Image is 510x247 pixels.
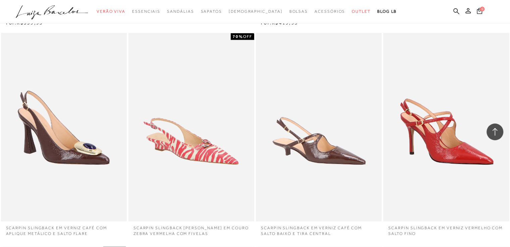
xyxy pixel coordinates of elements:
a: SCARPIN SLINGBACK EM VERNIZ CAFÉ COM SALTO BAIXO E TIRA CENTRAL [256,221,382,237]
a: SCARPIN SLINGBACK EM VERNIZ CAFÉ COM APLIQUE METÁLICO E SALTO FLARE [1,221,127,237]
span: Sapatos [201,9,222,14]
span: Sandálias [167,9,194,14]
span: Essenciais [132,9,160,14]
span: Outlet [352,9,371,14]
img: SCARPIN SLINGBACK EM VERNIZ VERMELHO COM SALTO FINO [384,34,508,220]
a: categoryNavScreenReaderText [352,5,371,18]
span: Por: [261,20,298,25]
span: Verão Viva [97,9,125,14]
img: SCARPIN SLINGBACK ANABELA EM COURO ZEBRA VERMELHA COM FIVELAS [129,34,253,220]
span: OFF [243,34,252,39]
a: categoryNavScreenReaderText [167,5,194,18]
span: [DEMOGRAPHIC_DATA] [229,9,283,14]
img: SCARPIN SLINGBACK EM VERNIZ CAFÉ COM SALTO BAIXO E TIRA CENTRAL [257,34,381,220]
a: categoryNavScreenReaderText [289,5,308,18]
span: R$419,93 [272,20,298,25]
span: 0 [480,7,485,11]
a: categoryNavScreenReaderText [97,5,125,18]
a: categoryNavScreenReaderText [132,5,160,18]
strong: 70% [233,34,243,39]
a: BLOG LB [377,5,397,18]
span: Bolsas [289,9,308,14]
a: SCARPIN SLINGBACK EM VERNIZ VERMELHO COM SALTO FINO [383,221,509,237]
a: categoryNavScreenReaderText [315,5,345,18]
span: R$559,93 [17,20,43,25]
a: noSubCategoriesText [229,5,283,18]
span: BLOG LB [377,9,397,14]
span: Acessórios [315,9,345,14]
a: SCARPIN SLINGBACK [PERSON_NAME] EM COURO ZEBRA VERMELHA COM FIVELAS [128,221,254,237]
button: 0 [475,7,484,16]
img: SCARPIN SLINGBACK EM VERNIZ CAFÉ COM APLIQUE METÁLICO E SALTO FLARE [2,34,126,220]
a: categoryNavScreenReaderText [201,5,222,18]
span: Por: [6,20,43,25]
